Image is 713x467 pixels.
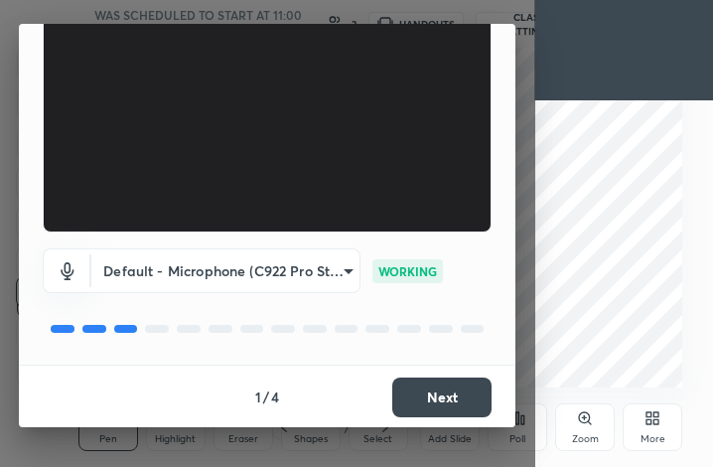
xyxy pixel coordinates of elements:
[263,387,269,407] h4: /
[271,387,279,407] h4: 4
[91,248,360,293] div: c922 Pro Stream Webcam (046d:085c)
[378,262,437,280] p: WORKING
[255,387,261,407] h4: 1
[641,434,665,444] div: More
[572,434,599,444] div: Zoom
[392,378,492,417] button: Next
